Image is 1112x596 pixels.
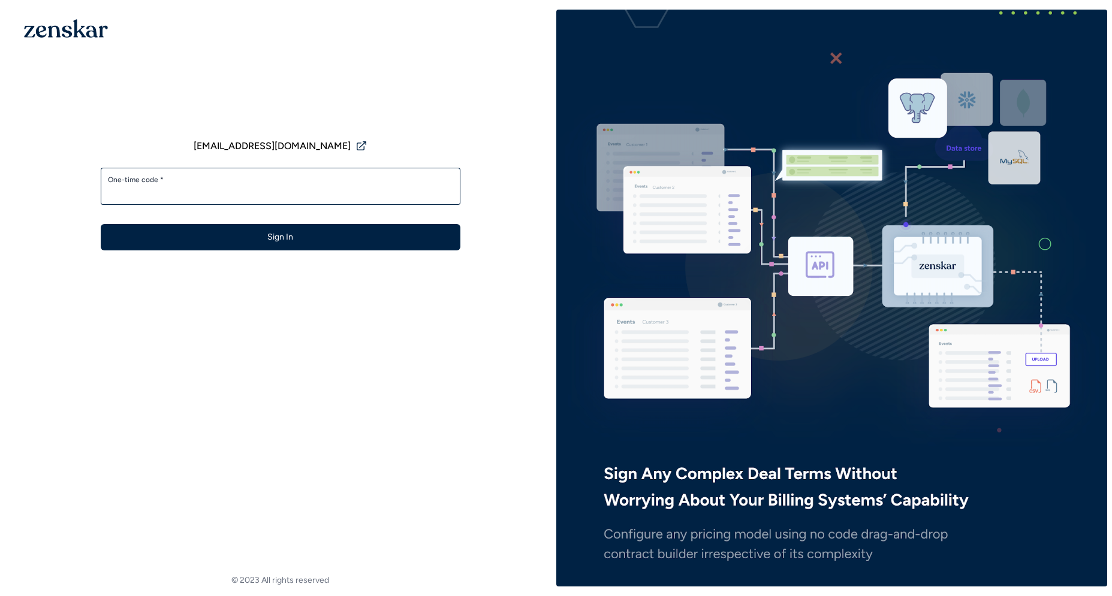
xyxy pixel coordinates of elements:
footer: © 2023 All rights reserved [5,574,556,586]
label: One-time code * [108,175,453,184]
span: [EMAIL_ADDRESS][DOMAIN_NAME] [194,139,351,153]
img: 1OGAJ2xQqyY4LXKgY66KYq0eOWRCkrZdAb3gUhuVAqdWPZE9SRJmCz+oDMSn4zDLXe31Ii730ItAGKgCKgCCgCikA4Av8PJUP... [24,19,108,38]
button: Sign In [101,224,460,250]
